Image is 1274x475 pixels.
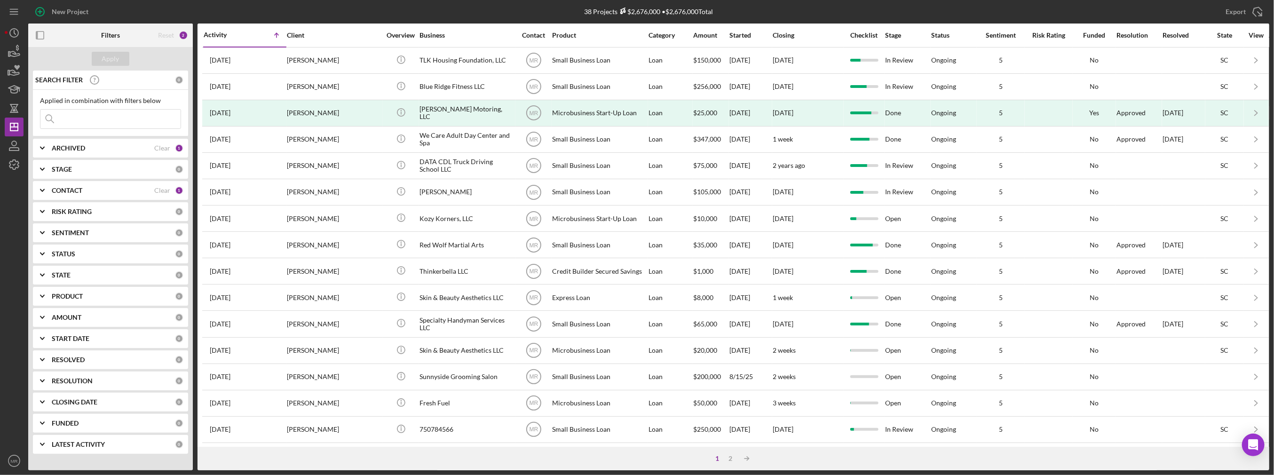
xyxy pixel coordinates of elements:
div: 5 [977,83,1024,90]
text: MR [529,348,538,354]
div: Ongoing [931,426,956,433]
span: $20,000 [693,346,717,354]
div: Loan [649,101,692,126]
div: Ongoing [931,135,956,143]
time: 2 years ago [773,161,805,169]
div: Loan [649,285,692,310]
div: [PERSON_NAME] [287,417,381,442]
b: SENTIMENT [52,229,89,237]
text: MR [529,374,538,380]
div: Loan [649,232,692,257]
div: Open [885,364,930,389]
div: Kozy Korners, LLC [419,206,514,231]
time: 2 weeks [773,346,796,354]
div: [PERSON_NAME] [287,232,381,257]
div: 0 [175,377,183,385]
div: Ongoing [931,215,956,222]
div: Loan [649,259,692,284]
div: No [1073,135,1116,143]
div: No [1073,268,1116,275]
div: $2,676,000 [618,8,661,16]
div: New Project [52,2,88,21]
div: 2 [724,455,737,462]
div: Ongoing [931,399,956,407]
div: In Review [885,48,930,73]
text: MR [529,84,538,90]
div: [DATE] [729,206,772,231]
div: [DATE] [1163,101,1205,126]
div: [DATE] [729,311,772,336]
div: Small Business Loan [552,311,646,336]
div: [PERSON_NAME] [287,364,381,389]
div: Done [885,101,930,126]
div: In Review [885,443,930,468]
div: No [1073,294,1116,301]
text: MR [529,294,538,301]
b: RESOLVED [52,356,85,364]
span: $50,000 [693,399,717,407]
time: 2025-08-15 11:05 [210,373,230,380]
div: Done [885,127,930,152]
div: [PERSON_NAME] [287,285,381,310]
div: In Review [885,180,930,205]
div: 1 [175,186,183,195]
button: MR [5,451,24,470]
span: $256,000 [693,82,721,90]
time: 2025-08-20 02:01 [210,426,230,433]
div: SC [1206,426,1243,433]
time: 2025-07-31 22:07 [210,268,230,275]
div: Resolution [1116,32,1162,39]
div: Reset [158,32,174,39]
time: [DATE] [773,425,793,433]
div: [PERSON_NAME] [419,180,514,205]
div: No [1073,347,1116,354]
div: Approved [1116,268,1146,275]
time: 2 weeks [773,372,796,380]
b: FUNDED [52,420,79,427]
div: 0 [175,334,183,343]
div: Loan [649,417,692,442]
div: 5 [977,399,1024,407]
div: No [1073,241,1116,249]
div: [DATE] [729,153,772,178]
div: Fresh Fuel [419,391,514,416]
text: MR [529,321,538,328]
div: Small Business Loan [552,48,646,73]
div: Loan [649,338,692,363]
time: 2025-06-27 11:09 [210,188,230,196]
div: 5 [977,426,1024,433]
text: MR [529,242,538,248]
text: MR [529,268,538,275]
time: [DATE] [773,214,793,222]
div: SC [1206,347,1243,354]
div: SC [1206,162,1243,169]
div: Blue Ridge Fitness LLC [419,74,514,99]
div: Done [885,259,930,284]
div: Microbusiness Start-Up Loan [552,101,646,126]
div: Funded [1073,32,1116,39]
b: CLOSING DATE [52,398,97,406]
div: 0 [175,398,183,406]
div: 0 [175,440,183,449]
div: SC [1206,135,1243,143]
div: State [1206,32,1243,39]
div: 5 [977,320,1024,328]
time: 2025-07-25 17:08 [210,241,230,249]
time: 2025-05-12 17:59 [210,83,230,90]
div: Small Business Loan [552,364,646,389]
div: Checklist [844,32,884,39]
b: ARCHIVED [52,144,85,152]
button: Export [1216,2,1269,21]
div: Loan [649,153,692,178]
button: Apply [92,52,129,66]
div: SC [1206,83,1243,90]
div: [DATE] [729,180,772,205]
div: Started [729,32,772,39]
div: SC [1206,294,1243,301]
div: No [1073,83,1116,90]
div: No [1073,56,1116,64]
div: Approved [1116,320,1146,328]
div: 0 [175,271,183,279]
div: 5 [977,162,1024,169]
div: Overview [383,32,419,39]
